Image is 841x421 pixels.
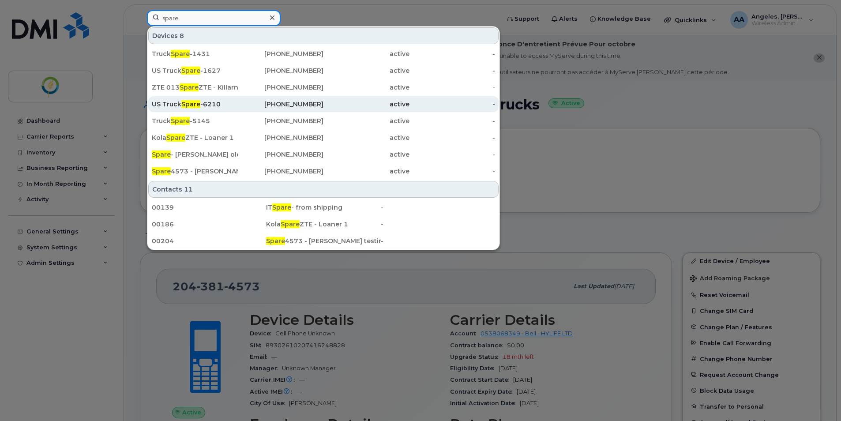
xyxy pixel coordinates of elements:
a: TruckSpare-5145[PHONE_NUMBER]active- [148,113,499,129]
div: - [409,83,496,92]
span: Spare [171,50,190,58]
span: Spare [152,150,171,158]
div: ZTE 013 ZTE - Killarney c/o Maintenance - Camry [152,83,238,92]
span: 8 [180,31,184,40]
span: Spare [152,167,171,175]
div: [PHONE_NUMBER] [238,133,324,142]
div: active [323,83,409,92]
div: [PHONE_NUMBER] [238,66,324,75]
a: TruckSpare-1431[PHONE_NUMBER]active- [148,46,499,62]
div: - [409,150,496,159]
a: US TruckSpare-6210[PHONE_NUMBER]active- [148,96,499,112]
div: US Truck -6210 [152,100,238,109]
span: Spare [181,100,200,108]
span: Spare [181,67,200,75]
a: 00186KolaSpareZTE - Loaner 1- [148,216,499,232]
a: ZTE 013SpareZTE - Killarney c/o Maintenance - Camry[PHONE_NUMBER]active- [148,79,499,95]
div: Truck -1431 [152,49,238,58]
div: [PHONE_NUMBER] [238,150,324,159]
div: - [381,237,495,245]
div: - [381,203,495,212]
div: - [409,100,496,109]
div: active [323,49,409,58]
span: Spare [180,83,199,91]
a: 00204Spare4573 - [PERSON_NAME] testing for the trucks- [148,233,499,249]
a: 00139ITSpare- from shipping- [148,199,499,215]
div: active [323,117,409,125]
div: Truck -5145 [152,117,238,125]
div: US Truck -1627 [152,66,238,75]
div: [PHONE_NUMBER] [238,167,324,176]
div: - [409,66,496,75]
div: Contacts [148,181,499,198]
div: - [PERSON_NAME] old number [152,150,238,159]
span: Spare [266,237,285,245]
div: - [409,133,496,142]
div: - [381,220,495,229]
div: [PHONE_NUMBER] [238,49,324,58]
div: active [323,167,409,176]
div: [PHONE_NUMBER] [238,100,324,109]
div: - [409,117,496,125]
div: 4573 - [PERSON_NAME] testing for the trucks [152,167,238,176]
a: KolaSpareZTE - Loaner 1[PHONE_NUMBER]active- [148,130,499,146]
span: Spare [281,220,300,228]
span: 11 [184,185,193,194]
div: 00204 [152,237,266,245]
div: - [409,49,496,58]
div: Devices [148,27,499,44]
div: 4573 - [PERSON_NAME] testing for the trucks [266,237,380,245]
a: US TruckSpare-1627[PHONE_NUMBER]active- [148,63,499,79]
a: Spare- [PERSON_NAME] old number[PHONE_NUMBER]active- [148,147,499,162]
div: active [323,150,409,159]
div: 00139 [152,203,266,212]
div: active [323,66,409,75]
span: Spare [272,203,291,211]
span: Spare [166,134,185,142]
div: Kola ZTE - Loaner 1 [152,133,238,142]
a: Spare4573 - [PERSON_NAME] testing for the trucks[PHONE_NUMBER]active- [148,163,499,179]
div: IT - from shipping [266,203,380,212]
div: 00186 [152,220,266,229]
div: [PHONE_NUMBER] [238,117,324,125]
div: active [323,133,409,142]
div: - [409,167,496,176]
div: active [323,100,409,109]
div: Kola ZTE - Loaner 1 [266,220,380,229]
div: [PHONE_NUMBER] [238,83,324,92]
span: Spare [171,117,190,125]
